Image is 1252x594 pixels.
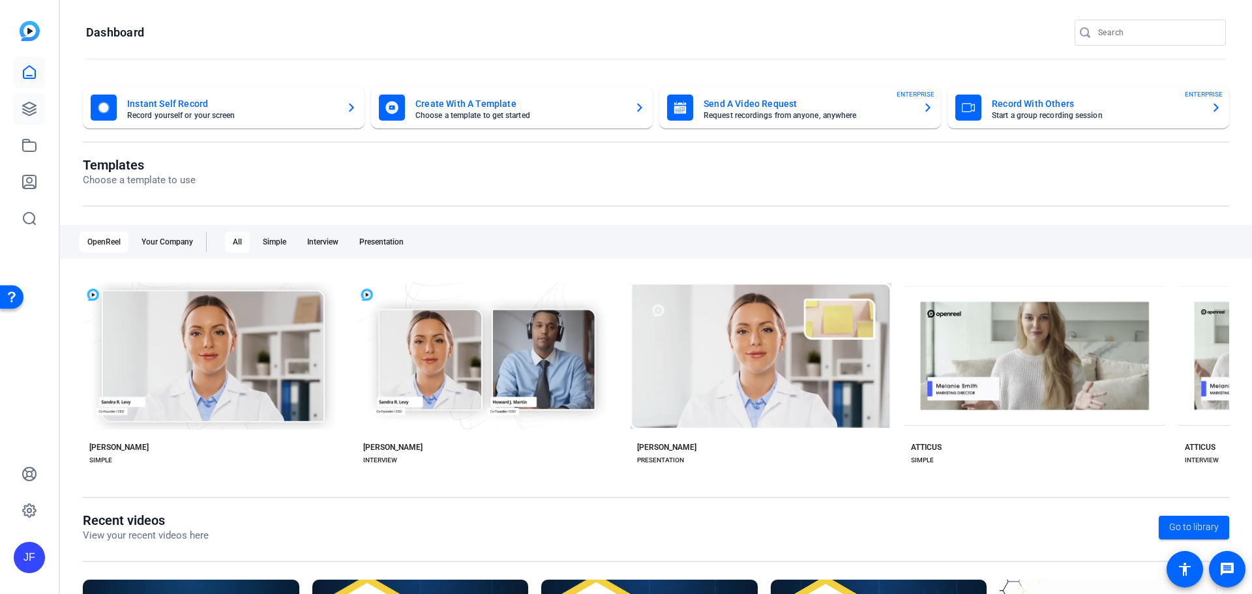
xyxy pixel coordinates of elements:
h1: Templates [83,157,196,173]
mat-card-subtitle: Request recordings from anyone, anywhere [704,111,912,119]
mat-card-title: Create With A Template [415,96,624,111]
button: Create With A TemplateChoose a template to get started [371,87,653,128]
img: blue-gradient.svg [20,21,40,41]
div: SIMPLE [89,455,112,466]
p: Choose a template to use [83,173,196,188]
input: Search [1098,25,1215,40]
h1: Recent videos [83,512,209,528]
div: JF [14,542,45,573]
mat-card-subtitle: Start a group recording session [992,111,1200,119]
h1: Dashboard [86,25,144,40]
div: [PERSON_NAME] [637,442,696,453]
button: Instant Self RecordRecord yourself or your screen [83,87,365,128]
p: View your recent videos here [83,528,209,543]
div: ATTICUS [1185,442,1215,453]
div: [PERSON_NAME] [363,442,423,453]
mat-card-title: Record With Others [992,96,1200,111]
div: Simple [255,231,294,252]
span: ENTERPRISE [1185,89,1223,99]
button: Record With OthersStart a group recording sessionENTERPRISE [947,87,1229,128]
div: Your Company [134,231,201,252]
mat-card-subtitle: Record yourself or your screen [127,111,336,119]
span: Go to library [1169,520,1219,534]
mat-icon: accessibility [1177,561,1193,577]
div: OpenReel [80,231,128,252]
mat-icon: message [1219,561,1235,577]
mat-card-subtitle: Choose a template to get started [415,111,624,119]
div: PRESENTATION [637,455,684,466]
span: ENTERPRISE [897,89,934,99]
div: SIMPLE [911,455,934,466]
div: INTERVIEW [1185,455,1219,466]
div: INTERVIEW [363,455,397,466]
div: Presentation [351,231,411,252]
a: Go to library [1159,516,1229,539]
button: Send A Video RequestRequest recordings from anyone, anywhereENTERPRISE [659,87,941,128]
div: Interview [299,231,346,252]
div: [PERSON_NAME] [89,442,149,453]
div: ATTICUS [911,442,942,453]
div: All [225,231,250,252]
mat-card-title: Send A Video Request [704,96,912,111]
mat-card-title: Instant Self Record [127,96,336,111]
